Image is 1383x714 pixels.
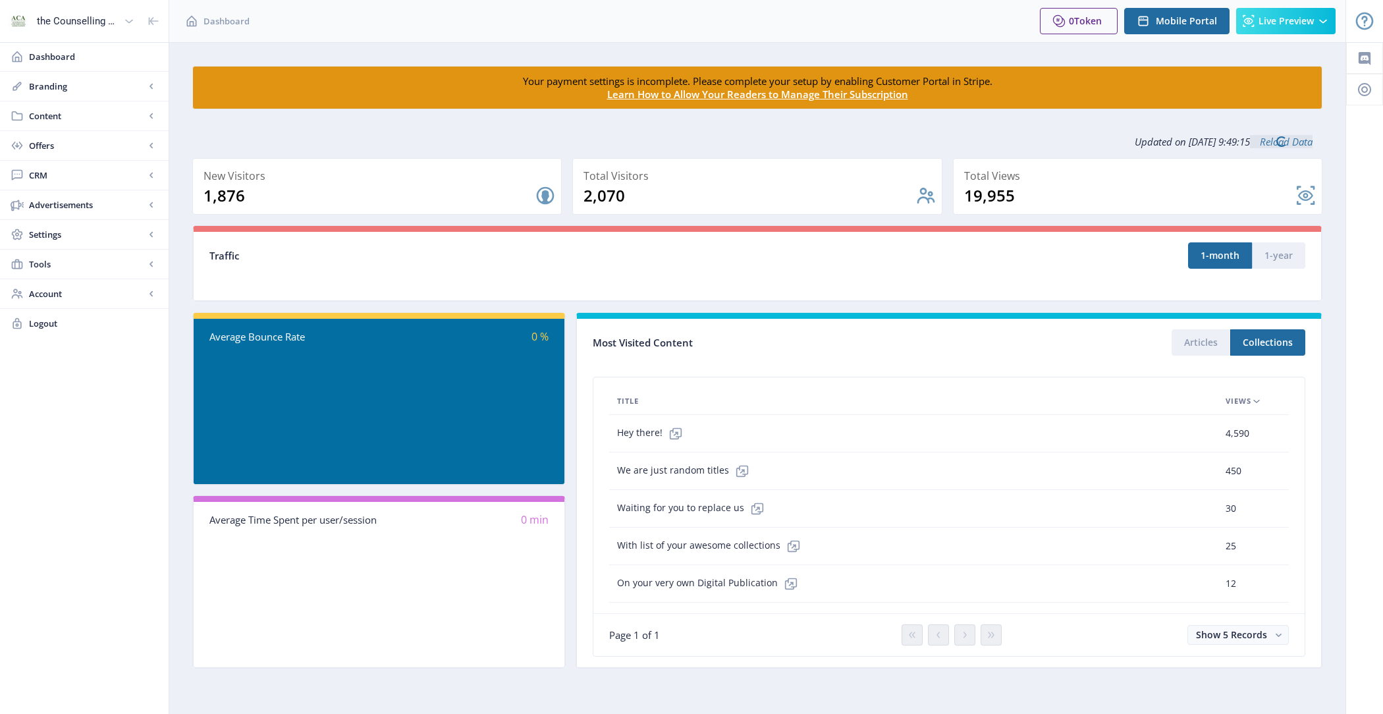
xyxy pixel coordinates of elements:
[1226,463,1241,479] span: 450
[1040,8,1118,34] button: 0Token
[1226,538,1236,554] span: 25
[29,109,145,123] span: Content
[1188,242,1252,269] button: 1-month
[192,125,1322,158] div: Updated on [DATE] 9:49:15
[203,185,535,206] div: 1,876
[209,329,379,344] div: Average Bounce Rate
[1230,329,1305,356] button: Collections
[1250,135,1313,148] a: Reload Data
[617,420,689,447] span: Hey there!
[29,139,145,152] span: Offers
[8,11,29,32] img: properties.app_icon.jpeg
[1226,501,1236,516] span: 30
[29,317,158,330] span: Logout
[29,287,145,300] span: Account
[1259,16,1314,26] span: Live Preview
[964,185,1295,206] div: 19,955
[617,495,771,522] span: Waiting for you to replace us
[531,329,549,344] span: 0 %
[209,512,379,528] div: Average Time Spent per user/session
[593,333,949,353] div: Most Visited Content
[1187,625,1289,645] button: Show 5 Records
[1196,628,1267,641] span: Show 5 Records
[617,458,755,484] span: We are just random titles
[203,14,250,28] span: Dashboard
[1172,329,1230,356] button: Articles
[617,570,804,597] span: On your very own Digital Publication
[609,628,660,642] span: Page 1 of 1
[1226,426,1249,441] span: 4,590
[29,169,145,182] span: CRM
[29,50,158,63] span: Dashboard
[29,80,145,93] span: Branding
[617,393,639,409] span: Title
[37,7,119,36] div: the Counselling Australia Magazine
[473,74,1042,101] div: Your payment settings is incomplete. Please complete your setup by enabling Customer Portal in St...
[209,248,757,263] div: Traffic
[1226,393,1251,409] span: Views
[1124,8,1230,34] button: Mobile Portal
[607,88,908,101] a: Learn How to Allow Your Readers to Manage Their Subscription
[29,198,145,211] span: Advertisements
[583,167,936,185] div: Total Visitors
[1074,14,1102,27] span: Token
[1252,242,1305,269] button: 1-year
[29,258,145,271] span: Tools
[1156,16,1217,26] span: Mobile Portal
[964,167,1316,185] div: Total Views
[1226,576,1236,591] span: 12
[1236,8,1336,34] button: Live Preview
[29,228,145,241] span: Settings
[203,167,556,185] div: New Visitors
[617,533,807,559] span: With list of your awesome collections
[379,512,549,528] div: 0 min
[583,185,915,206] div: 2,070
